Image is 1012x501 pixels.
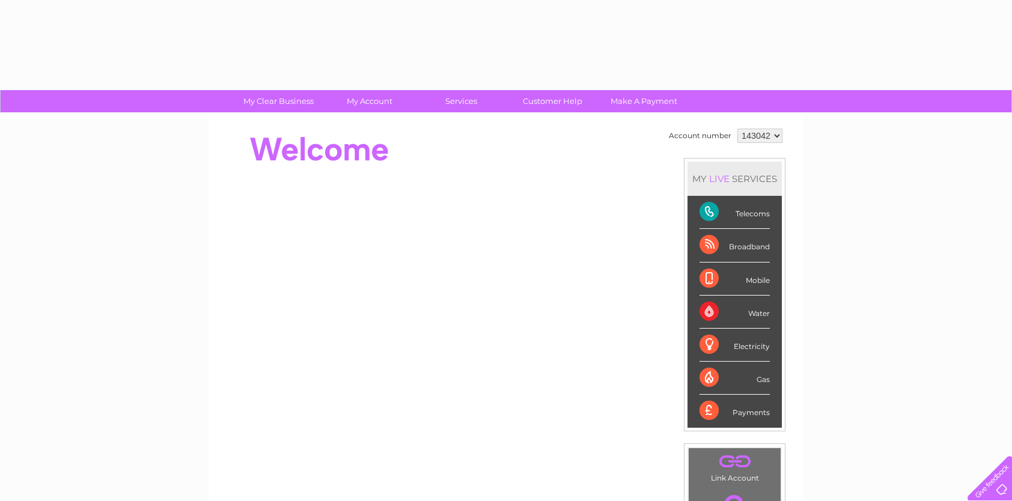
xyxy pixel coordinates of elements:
[700,229,770,262] div: Broadband
[666,126,734,146] td: Account number
[700,296,770,329] div: Water
[700,329,770,362] div: Electricity
[503,90,602,112] a: Customer Help
[320,90,419,112] a: My Account
[687,162,782,196] div: MY SERVICES
[594,90,693,112] a: Make A Payment
[700,196,770,229] div: Telecoms
[700,395,770,427] div: Payments
[707,173,732,184] div: LIVE
[700,263,770,296] div: Mobile
[688,448,781,485] td: Link Account
[692,451,778,472] a: .
[700,362,770,395] div: Gas
[412,90,511,112] a: Services
[229,90,328,112] a: My Clear Business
